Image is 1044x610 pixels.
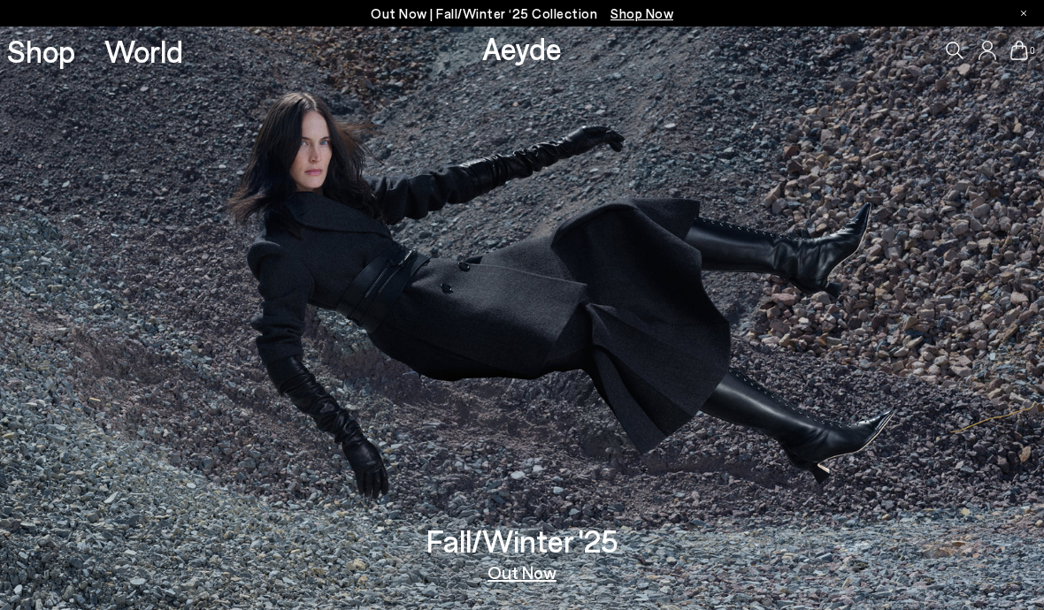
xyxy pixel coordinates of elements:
[1010,41,1028,60] a: 0
[482,29,562,66] a: Aeyde
[104,35,183,66] a: World
[487,563,557,581] a: Out Now
[371,3,673,25] p: Out Now | Fall/Winter ‘25 Collection
[7,35,75,66] a: Shop
[610,5,673,21] span: Navigate to /collections/new-in
[1028,46,1037,56] span: 0
[426,525,618,556] h3: Fall/Winter '25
